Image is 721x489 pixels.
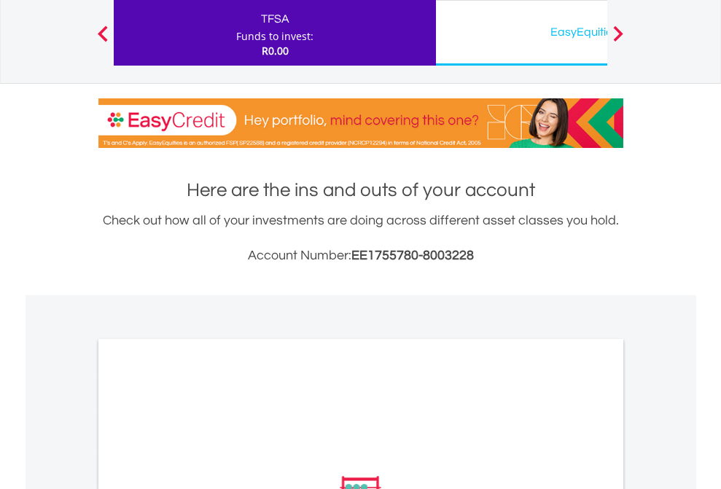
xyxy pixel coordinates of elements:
div: TFSA [122,9,427,29]
img: EasyCredit Promotion Banner [98,98,623,148]
div: Check out how all of your investments are doing across different asset classes you hold. [98,211,623,266]
span: R0.00 [262,44,289,58]
h3: Account Number: [98,246,623,266]
div: Funds to invest: [236,29,313,44]
button: Previous [88,33,117,47]
h1: Here are the ins and outs of your account [98,177,623,203]
button: Next [604,33,633,47]
span: EE1755780-8003228 [351,249,474,262]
